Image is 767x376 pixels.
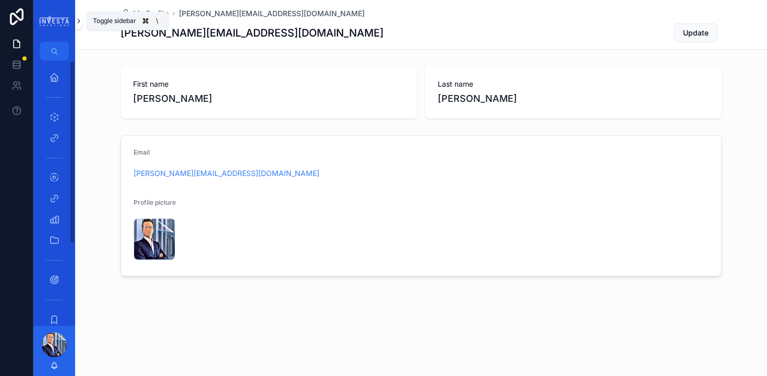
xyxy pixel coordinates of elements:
span: Profile picture [134,198,176,206]
span: Email [134,148,150,156]
span: \ [153,17,161,25]
a: [PERSON_NAME][EMAIL_ADDRESS][DOMAIN_NAME] [179,8,365,19]
a: [PERSON_NAME][EMAIL_ADDRESS][DOMAIN_NAME] [134,168,319,179]
span: Last name [438,79,709,89]
div: scrollable content [33,61,75,326]
span: [PERSON_NAME] [133,91,404,106]
a: My Profile [121,8,169,19]
button: Update [674,23,717,42]
span: My Profile [133,8,169,19]
span: Toggle sidebar [93,17,136,25]
span: First name [133,79,404,89]
h1: [PERSON_NAME][EMAIL_ADDRESS][DOMAIN_NAME] [121,26,383,40]
span: [PERSON_NAME] [438,91,709,106]
span: Update [683,28,709,38]
img: App logo [40,16,69,27]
